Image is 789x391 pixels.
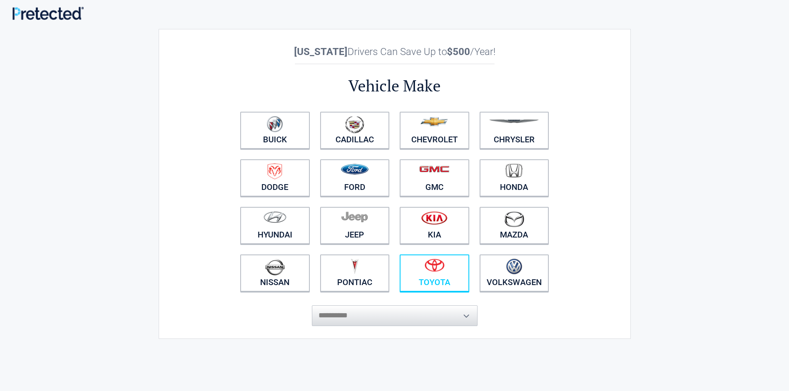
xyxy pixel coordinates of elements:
img: jeep [341,211,368,223]
img: nissan [265,259,285,276]
img: toyota [425,259,444,272]
img: ford [341,164,369,175]
a: Mazda [480,207,549,244]
img: gmc [419,166,449,173]
img: chevrolet [420,117,448,126]
img: hyundai [263,211,287,223]
a: Volkswagen [480,254,549,292]
img: mazda [504,211,524,227]
img: Main Logo [12,7,84,19]
img: buick [267,116,283,132]
b: $500 [447,46,470,58]
h2: Drivers Can Save Up to /Year [235,46,554,58]
a: Chevrolet [400,112,469,149]
a: Chrysler [480,112,549,149]
a: Honda [480,159,549,197]
img: cadillac [345,116,364,133]
a: Ford [320,159,390,197]
a: Dodge [240,159,310,197]
h2: Vehicle Make [235,75,554,96]
a: Hyundai [240,207,310,244]
a: Pontiac [320,254,390,292]
a: Kia [400,207,469,244]
a: Nissan [240,254,310,292]
a: Buick [240,112,310,149]
img: honda [505,163,523,178]
a: Cadillac [320,112,390,149]
img: chrysler [489,120,539,123]
a: Jeep [320,207,390,244]
img: dodge [268,163,282,180]
img: kia [421,211,447,225]
img: volkswagen [506,259,522,275]
b: [US_STATE] [294,46,347,58]
img: pontiac [350,259,359,274]
a: GMC [400,159,469,197]
a: Toyota [400,254,469,292]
